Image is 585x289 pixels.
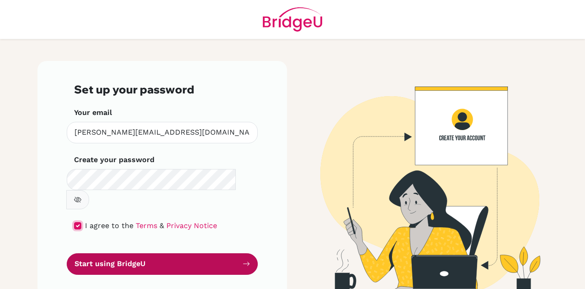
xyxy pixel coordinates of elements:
span: & [160,221,164,230]
a: Privacy Notice [166,221,217,230]
input: Insert your email* [67,122,258,143]
label: Your email [74,107,112,118]
span: I agree to the [85,221,133,230]
a: Terms [136,221,157,230]
button: Start using BridgeU [67,253,258,275]
label: Create your password [74,154,154,165]
h3: Set up your password [74,83,250,96]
